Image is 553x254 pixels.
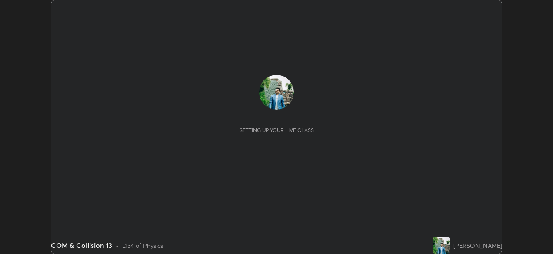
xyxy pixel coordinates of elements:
div: [PERSON_NAME] [453,241,502,250]
div: L134 of Physics [122,241,163,250]
img: 3039acb2fa3d48028dcb1705d1182d1b.jpg [259,75,294,110]
div: • [116,241,119,250]
div: Setting up your live class [240,127,314,134]
div: COM & Collision 13 [51,240,112,251]
img: 3039acb2fa3d48028dcb1705d1182d1b.jpg [433,237,450,254]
